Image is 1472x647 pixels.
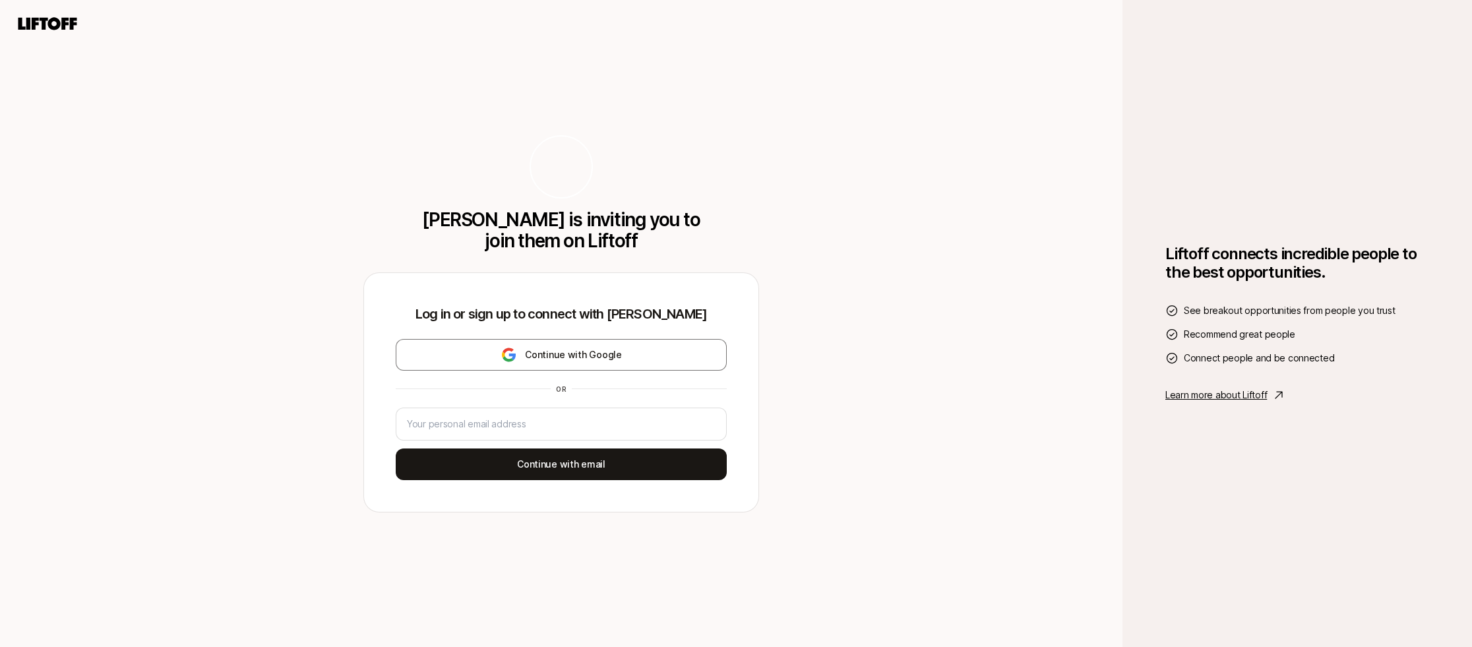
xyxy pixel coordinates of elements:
input: Your personal email address [407,416,710,432]
p: [PERSON_NAME] is inviting you to join them on Liftoff [418,209,704,251]
button: Continue with Google [396,339,727,371]
p: Learn more about Liftoff [1165,387,1267,403]
div: or [551,384,572,394]
h1: Liftoff connects incredible people to the best opportunities. [1165,245,1429,282]
p: Log in or sign up to connect with [PERSON_NAME] [396,305,727,323]
span: Connect people and be connected [1184,350,1334,366]
a: Learn more about Liftoff [1165,387,1429,403]
span: See breakout opportunities from people you trust [1184,303,1395,319]
span: Recommend great people [1184,326,1295,342]
button: Continue with email [396,448,727,480]
img: google-logo [501,347,517,363]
